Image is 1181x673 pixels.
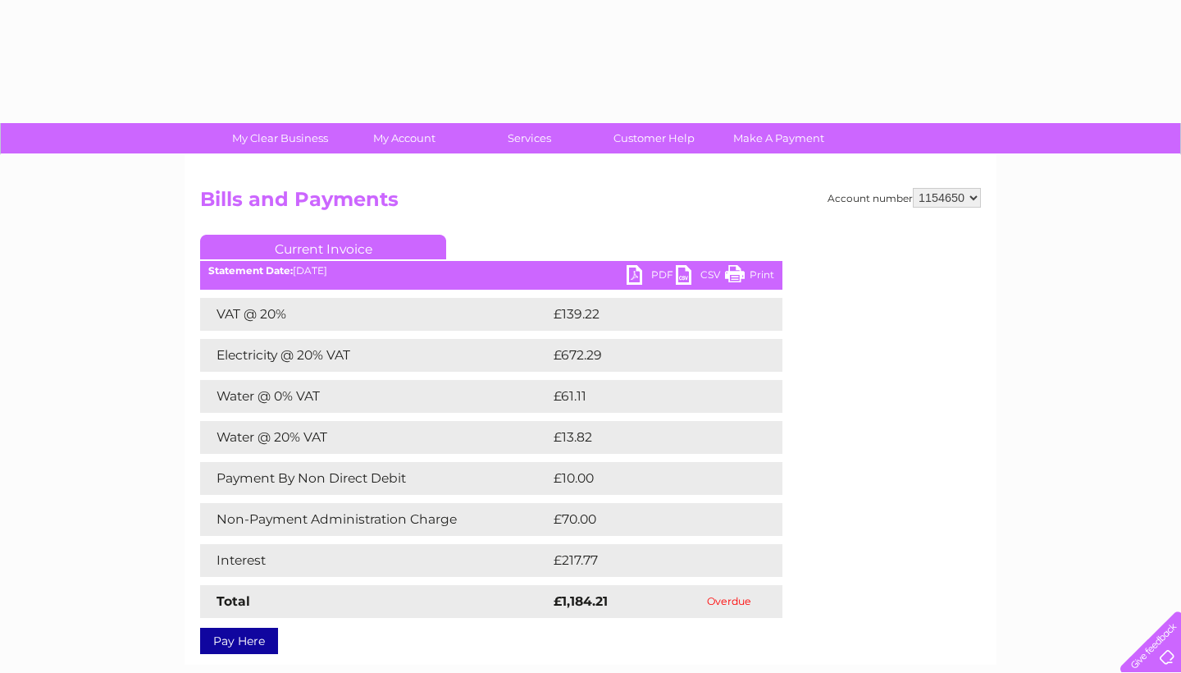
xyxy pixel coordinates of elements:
a: Pay Here [200,628,278,654]
td: Water @ 0% VAT [200,380,549,413]
a: Customer Help [586,123,722,153]
a: My Account [337,123,472,153]
td: £672.29 [549,339,753,372]
a: Services [462,123,597,153]
b: Statement Date: [208,264,293,277]
td: VAT @ 20% [200,298,549,331]
td: £70.00 [549,503,750,536]
td: Non-Payment Administration Charge [200,503,549,536]
a: CSV [676,265,725,289]
td: £217.77 [549,544,751,577]
strong: £1,184.21 [554,593,608,609]
a: Print [725,265,774,289]
div: Account number [828,188,981,208]
td: £13.82 [549,421,748,454]
a: PDF [627,265,676,289]
td: Overdue [676,585,782,618]
td: Water @ 20% VAT [200,421,549,454]
h2: Bills and Payments [200,188,981,219]
div: [DATE] [200,265,782,277]
td: Payment By Non Direct Debit [200,462,549,495]
a: Make A Payment [711,123,846,153]
td: £61.11 [549,380,744,413]
td: £139.22 [549,298,752,331]
td: £10.00 [549,462,749,495]
a: Current Invoice [200,235,446,259]
strong: Total [217,593,250,609]
td: Interest [200,544,549,577]
td: Electricity @ 20% VAT [200,339,549,372]
a: My Clear Business [212,123,348,153]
